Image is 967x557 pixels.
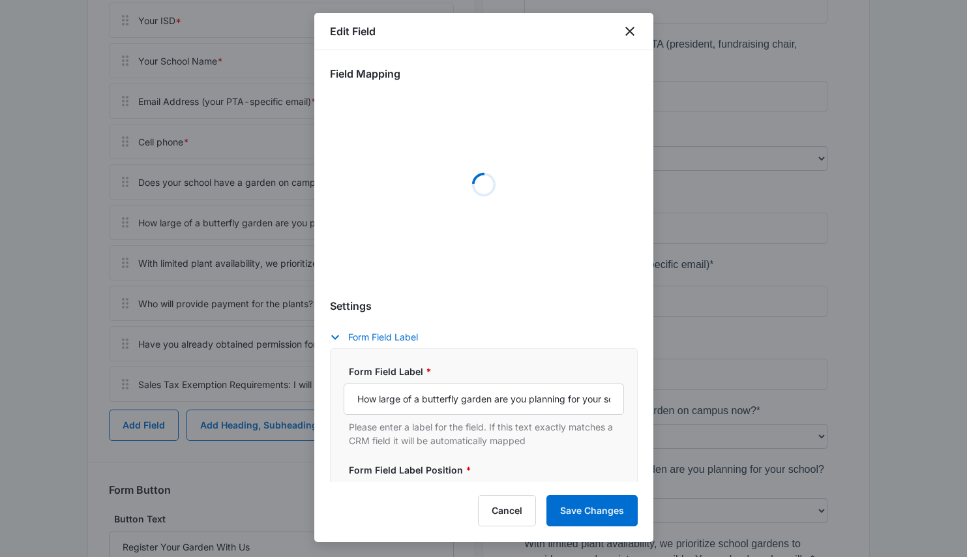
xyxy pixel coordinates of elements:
input: Form Field Label [344,384,624,415]
label: Form Field Label [349,365,629,378]
h3: Field Mapping [330,66,638,82]
button: Cancel [478,495,536,526]
h3: Settings [330,298,638,314]
h1: Edit Field [330,23,376,39]
button: Form Field Label [330,329,431,345]
label: Form Field Label Position [349,463,629,477]
button: close [622,23,638,39]
button: Save Changes [546,495,638,526]
p: Please enter a label for the field. If this text exactly matches a CRM field it will be automatic... [349,420,624,447]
